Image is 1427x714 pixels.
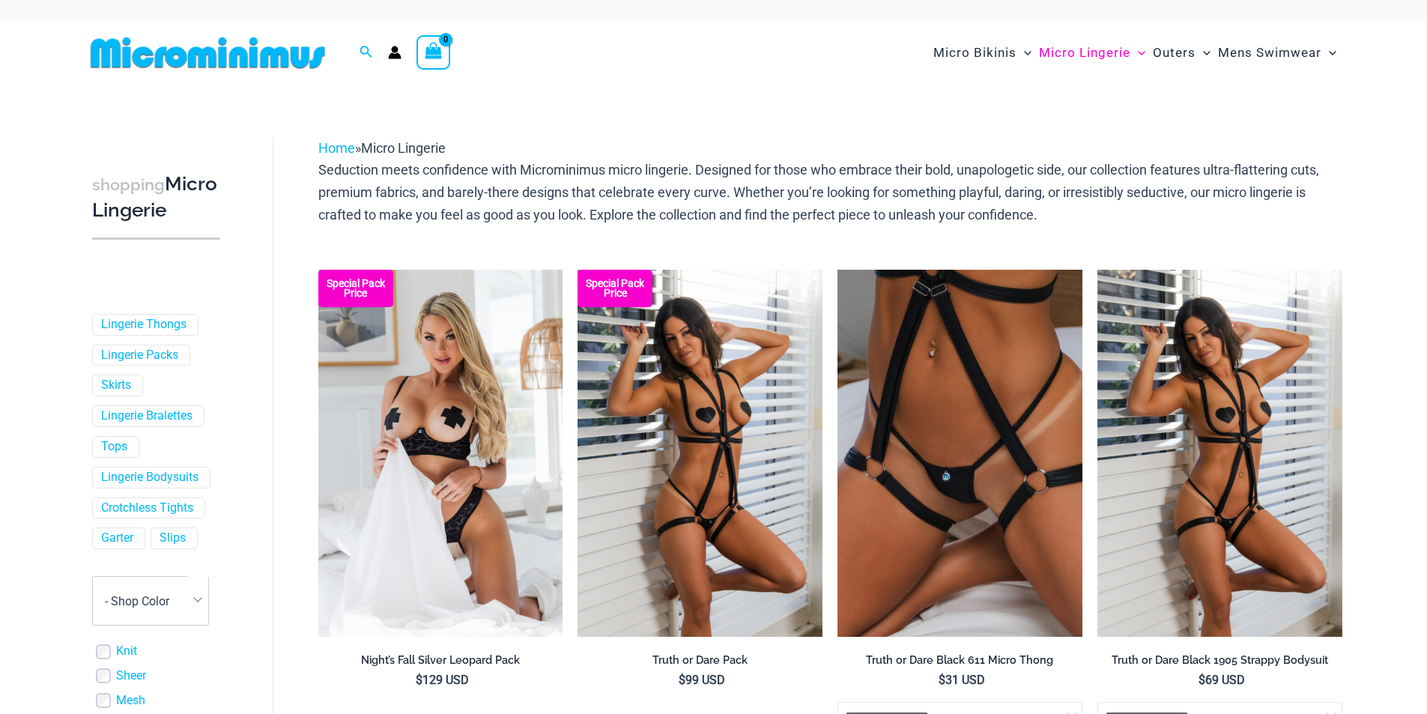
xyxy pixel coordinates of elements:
img: Truth or Dare Black 1905 Bodysuit 611 Micro 07 [1097,270,1342,637]
span: Micro Bikinis [933,34,1017,72]
span: - Shop Color [105,594,169,608]
a: Lingerie Bralettes [101,408,193,424]
a: Night’s Fall Silver Leopard Pack [318,653,563,673]
bdi: 99 USD [679,673,725,687]
b: Special Pack Price [318,279,393,298]
b: Special Pack Price [578,279,652,298]
a: Sheer [116,668,146,684]
a: Home [318,140,355,156]
a: Truth or Dare Black 1905 Bodysuit 611 Micro 07 Truth or Dare Black 1905 Bodysuit 611 Micro 06Trut... [578,270,822,637]
a: Mesh [116,693,145,709]
span: $ [679,673,685,687]
h2: Truth or Dare Black 611 Micro Thong [837,653,1082,668]
span: Menu Toggle [1196,34,1211,72]
a: Truth or Dare Black Micro 02Truth or Dare Black 1905 Bodysuit 611 Micro 12Truth or Dare Black 190... [837,270,1082,637]
a: Nights Fall Silver Leopard 1036 Bra 6046 Thong 09v2 Nights Fall Silver Leopard 1036 Bra 6046 Thon... [318,270,563,637]
a: View Shopping Cart, empty [416,35,451,70]
span: Mens Swimwear [1218,34,1321,72]
a: OutersMenu ToggleMenu Toggle [1149,30,1214,76]
span: Menu Toggle [1130,34,1145,72]
a: Lingerie Thongs [101,317,187,333]
bdi: 31 USD [939,673,985,687]
img: MM SHOP LOGO FLAT [85,36,331,70]
a: Truth or Dare Black 1905 Strappy Bodysuit [1097,653,1342,673]
h2: Truth or Dare Black 1905 Strappy Bodysuit [1097,653,1342,668]
a: Micro LingerieMenu ToggleMenu Toggle [1035,30,1149,76]
a: Knit [116,644,137,659]
a: Slips [160,530,186,546]
p: Seduction meets confidence with Microminimus micro lingerie. Designed for those who embrace their... [318,159,1342,226]
span: shopping [92,175,165,194]
a: Skirts [101,378,131,393]
span: $ [416,673,422,687]
span: Outers [1153,34,1196,72]
a: Search icon link [360,43,373,62]
nav: Site Navigation [927,28,1343,78]
a: Crotchless Tights [101,500,193,516]
span: Menu Toggle [1321,34,1336,72]
span: » [318,140,446,156]
a: Truth or Dare Black 611 Micro Thong [837,653,1082,673]
a: Account icon link [388,46,402,59]
a: Tops [101,439,127,455]
a: Lingerie Bodysuits [101,470,199,485]
img: Truth or Dare Black 1905 Bodysuit 611 Micro 07 [578,270,822,637]
img: Nights Fall Silver Leopard 1036 Bra 6046 Thong 09v2 [318,270,563,637]
h3: Micro Lingerie [92,172,220,223]
a: Garter [101,530,133,546]
a: Truth or Dare Pack [578,653,822,673]
h2: Night’s Fall Silver Leopard Pack [318,653,563,668]
a: Micro BikinisMenu ToggleMenu Toggle [930,30,1035,76]
img: Truth or Dare Black Micro 02 [837,270,1082,637]
h2: Truth or Dare Pack [578,653,822,668]
span: $ [939,673,945,687]
a: Mens SwimwearMenu ToggleMenu Toggle [1214,30,1340,76]
span: - Shop Color [92,576,209,626]
span: $ [1199,673,1205,687]
bdi: 129 USD [416,673,469,687]
span: Micro Lingerie [361,140,446,156]
bdi: 69 USD [1199,673,1245,687]
a: Truth or Dare Black 1905 Bodysuit 611 Micro 07Truth or Dare Black 1905 Bodysuit 611 Micro 05Truth... [1097,270,1342,637]
a: Lingerie Packs [101,348,178,363]
span: Micro Lingerie [1039,34,1130,72]
span: - Shop Color [93,577,208,625]
span: Menu Toggle [1017,34,1031,72]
